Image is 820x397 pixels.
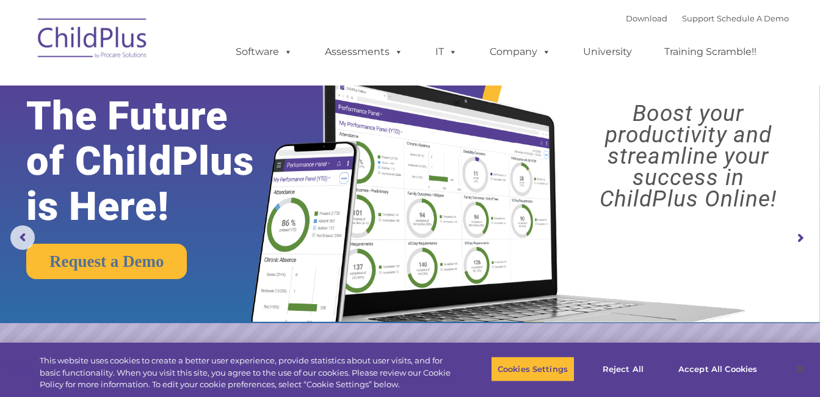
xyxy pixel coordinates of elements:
[585,356,661,382] button: Reject All
[491,356,575,382] button: Cookies Settings
[787,355,814,382] button: Close
[170,131,222,140] span: Phone number
[682,13,714,23] a: Support
[40,355,451,391] div: This website uses cookies to create a better user experience, provide statistics about user visit...
[26,93,288,229] rs-layer: The Future of ChildPlus is Here!
[32,10,154,71] img: ChildPlus by Procare Solutions
[423,40,470,64] a: IT
[313,40,415,64] a: Assessments
[477,40,563,64] a: Company
[717,13,789,23] a: Schedule A Demo
[571,40,644,64] a: University
[672,356,764,382] button: Accept All Cookies
[652,40,769,64] a: Training Scramble!!
[26,244,187,279] a: Request a Demo
[170,81,207,90] span: Last name
[626,13,667,23] a: Download
[626,13,789,23] font: |
[567,103,810,209] rs-layer: Boost your productivity and streamline your success in ChildPlus Online!
[223,40,305,64] a: Software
